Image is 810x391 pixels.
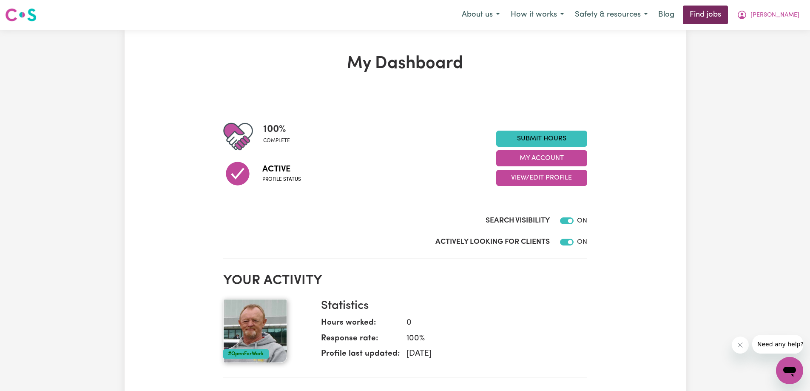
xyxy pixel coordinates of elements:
img: Careseekers logo [5,7,37,23]
iframe: Button to launch messaging window [776,357,803,384]
iframe: Message from company [752,335,803,354]
span: Profile status [262,176,301,183]
button: View/Edit Profile [496,170,587,186]
div: Profile completeness: 100% [263,122,297,151]
label: Search Visibility [486,215,550,226]
div: #OpenForWork [223,349,269,359]
dt: Profile last updated: [321,348,400,364]
span: ON [577,217,587,224]
button: My Account [731,6,805,24]
h3: Statistics [321,299,580,314]
span: [PERSON_NAME] [750,11,799,20]
dt: Hours worked: [321,317,400,333]
span: Need any help? [5,6,51,13]
button: About us [456,6,505,24]
iframe: Close message [732,337,749,354]
button: My Account [496,150,587,166]
img: Your profile picture [223,299,287,363]
dt: Response rate: [321,333,400,348]
a: Careseekers logo [5,5,37,25]
button: Safety & resources [569,6,653,24]
span: ON [577,239,587,245]
a: Blog [653,6,679,24]
h2: Your activity [223,273,587,289]
span: 100 % [263,122,290,137]
dd: 100 % [400,333,580,345]
h1: My Dashboard [223,54,587,74]
a: Find jobs [683,6,728,24]
span: Active [262,163,301,176]
button: How it works [505,6,569,24]
dd: [DATE] [400,348,580,360]
label: Actively Looking for Clients [435,237,550,248]
a: Submit Hours [496,131,587,147]
span: complete [263,137,290,145]
dd: 0 [400,317,580,329]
